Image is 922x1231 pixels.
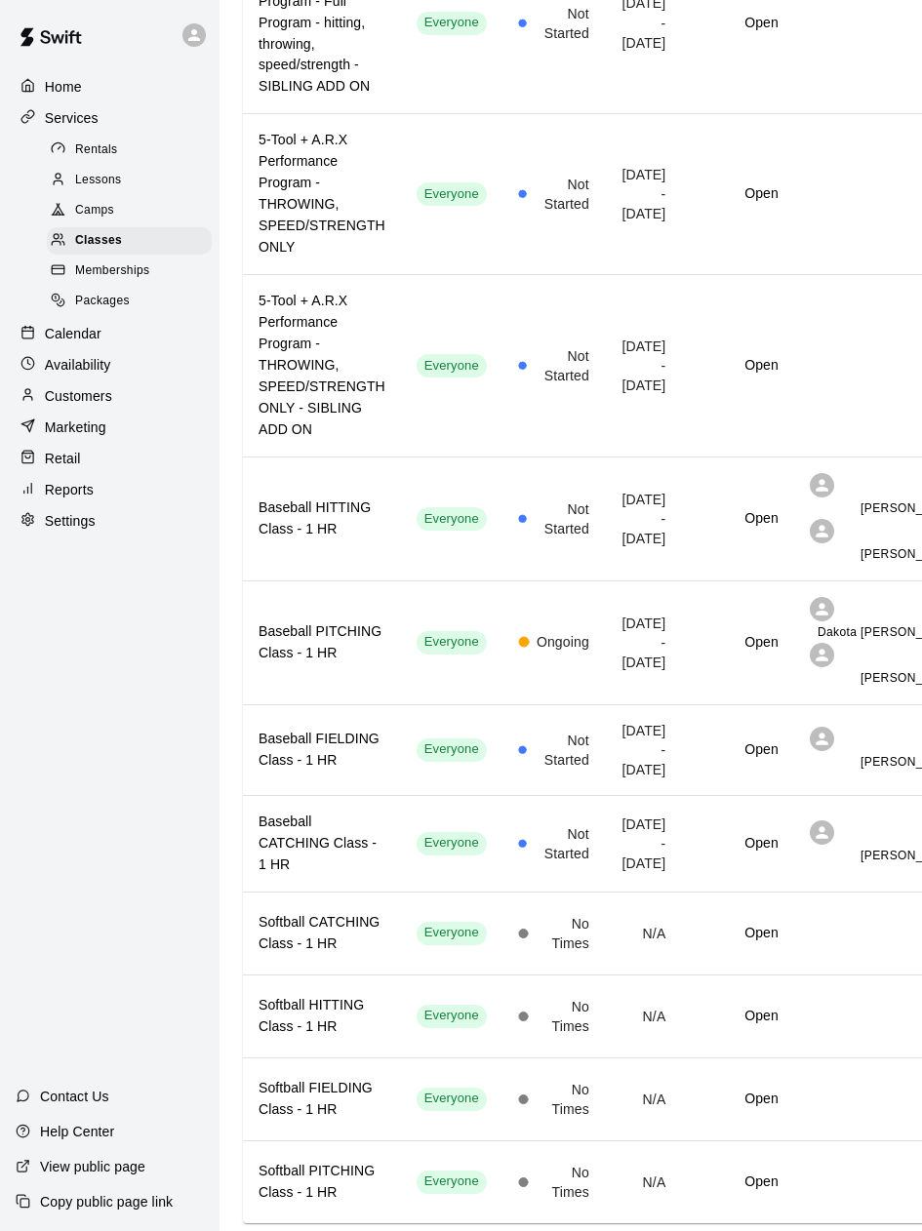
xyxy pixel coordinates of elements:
h6: Open [697,1006,778,1027]
p: Calendar [45,324,101,343]
span: Everyone [417,924,487,942]
div: This service is visible to all of your customers [417,738,487,762]
a: Rentals [47,135,220,165]
span: Everyone [417,185,487,204]
a: Availability [16,350,204,379]
div: Camps [47,197,212,224]
div: This service is visible to all of your customers [417,182,487,206]
p: Help Center [40,1122,114,1141]
a: Customers [16,381,204,411]
a: Classes [47,226,220,257]
span: Not Started [534,175,589,214]
span: Everyone [417,633,487,652]
td: N/A [605,1140,682,1223]
span: Packages [75,292,130,311]
h6: Baseball FIELDING Class - 1 HR [259,729,385,772]
h6: Baseball CATCHING Class - 1 HR [259,812,385,876]
span: Not Started [534,824,589,863]
div: This service is visible to all of your customers [417,507,487,531]
div: Dakota Bacus [810,597,834,621]
p: Contact Us [40,1087,109,1106]
div: Memberships [47,258,212,285]
span: Lessons [75,171,122,190]
span: Not Started [534,731,589,770]
span: Everyone [417,357,487,376]
div: Bradlee Fuhrhop [810,820,834,845]
td: N/A [605,974,682,1057]
td: [DATE] - [DATE] [605,704,682,795]
div: Classes [47,227,212,255]
p: Reports [45,480,94,499]
h6: Softball CATCHING Class - 1 HR [259,912,385,955]
span: Everyone [417,1007,487,1025]
h6: Open [697,1089,778,1110]
td: [DATE] - [DATE] [605,457,682,581]
a: Lessons [47,165,220,195]
td: [DATE] - [DATE] [605,114,682,275]
span: Everyone [417,1172,487,1191]
span: No Times [536,1080,589,1119]
div: Rentals [47,137,212,164]
span: No Times [536,1163,589,1202]
a: Memberships [47,257,220,287]
p: Copy public page link [40,1192,173,1211]
h6: Open [697,739,778,761]
span: Not Started [534,346,589,385]
td: [DATE] - [DATE] [605,795,682,892]
p: Marketing [45,417,106,437]
a: Retail [16,444,204,473]
div: This service is visible to all of your customers [417,1088,487,1111]
td: [DATE] - [DATE] [605,275,682,457]
div: This service is visible to all of your customers [417,1171,487,1194]
td: [DATE] - [DATE] [605,580,682,704]
span: Memberships [75,261,149,281]
div: This service is visible to all of your customers [417,12,487,35]
h6: Open [697,833,778,854]
h6: Open [697,923,778,944]
h6: Open [697,355,778,377]
span: No Times [536,997,589,1036]
h6: Open [697,632,778,654]
p: Settings [45,511,96,531]
div: This service is visible to all of your customers [417,354,487,377]
a: Packages [47,287,220,317]
div: Packages [47,288,212,315]
span: Everyone [417,834,487,853]
a: Home [16,72,204,101]
div: This service is visible to all of your customers [417,922,487,945]
h6: Softball PITCHING Class - 1 HR [259,1161,385,1204]
a: Settings [16,506,204,536]
h6: Baseball HITTING Class - 1 HR [259,497,385,540]
p: Customers [45,386,112,406]
span: Classes [75,231,122,251]
h6: 5-Tool + A.R.X Performance Program - THROWING, SPEED/STRENGTH ONLY [259,130,385,258]
span: Ongoing [537,632,589,652]
span: Everyone [417,510,487,529]
div: Gama Martinez [810,473,834,497]
h6: Softball FIELDING Class - 1 HR [259,1078,385,1121]
span: Not Started [534,4,589,43]
span: Not Started [534,499,589,538]
a: Marketing [16,413,204,442]
div: Ian Fink [810,643,834,667]
div: This service is visible to all of your customers [417,631,487,655]
div: This service is visible to all of your customers [417,1005,487,1028]
div: Cory Harris [810,519,834,543]
a: Reports [16,475,204,504]
span: Everyone [417,1090,487,1108]
span: No Times [536,914,589,953]
h6: Open [697,183,778,205]
h6: Open [697,508,778,530]
td: N/A [605,1057,682,1140]
h6: Open [697,13,778,34]
span: Camps [75,201,114,220]
span: Rentals [75,140,118,160]
a: Calendar [16,319,204,348]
